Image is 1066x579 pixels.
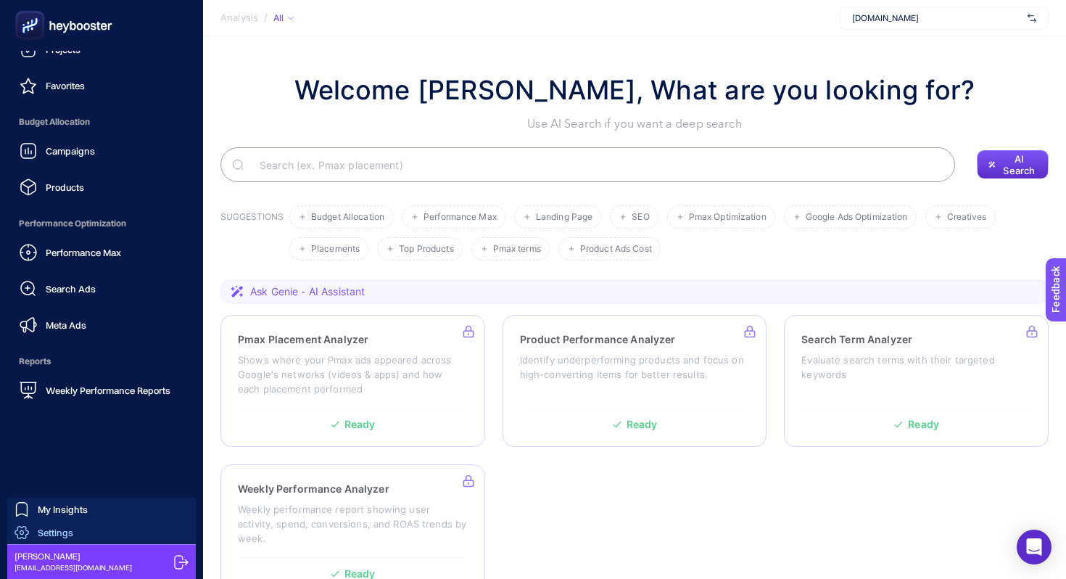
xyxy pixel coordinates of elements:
[220,315,485,447] a: Pmax Placement AnalyzerShows where your Pmax ads appeared across Google's networks (videos & apps...
[7,521,196,544] a: Settings
[689,212,767,223] span: Pmax Optimization
[273,12,294,24] div: All
[784,315,1049,447] a: Search Term AnalyzerEvaluate search terms with their targeted keywordsReady
[46,283,96,295] span: Search Ads
[12,173,191,202] a: Products
[15,562,132,573] span: [EMAIL_ADDRESS][DOMAIN_NAME]
[12,209,191,238] span: Performance Optimization
[9,4,55,16] span: Feedback
[220,211,284,260] h3: SUGGESTIONS
[977,150,1049,179] button: AI Search
[12,71,191,100] a: Favorites
[1028,11,1036,25] img: svg%3e
[947,212,987,223] span: Creatives
[7,498,196,521] a: My Insights
[399,244,453,255] span: Top Products
[1001,153,1037,176] span: AI Search
[536,212,592,223] span: Landing Page
[580,244,652,255] span: Product Ads Cost
[46,80,85,91] span: Favorites
[852,12,1022,24] span: [DOMAIN_NAME]
[12,107,191,136] span: Budget Allocation
[493,244,541,255] span: Pmax terms
[46,319,86,331] span: Meta Ads
[423,212,497,223] span: Performance Max
[38,504,88,515] span: My Insights
[264,12,268,23] span: /
[46,145,95,157] span: Campaigns
[250,284,365,299] span: Ask Genie - AI Assistant
[46,247,121,258] span: Performance Max
[503,315,767,447] a: Product Performance AnalyzerIdentify underperforming products and focus on high-converting items ...
[311,212,384,223] span: Budget Allocation
[311,244,360,255] span: Placements
[12,274,191,303] a: Search Ads
[12,376,191,405] a: Weekly Performance Reports
[248,144,943,185] input: Search
[12,311,191,340] a: Meta Ads
[220,12,258,24] span: Analysis
[632,212,649,223] span: SEO
[294,70,975,110] h1: Welcome [PERSON_NAME], What are you looking for?
[806,212,908,223] span: Google Ads Optimization
[46,181,84,193] span: Products
[12,136,191,165] a: Campaigns
[15,551,132,562] span: [PERSON_NAME]
[46,385,170,396] span: Weekly Performance Reports
[1017,530,1051,564] div: Open Intercom Messenger
[12,238,191,267] a: Performance Max
[294,115,975,133] p: Use AI Search if you want a deep search
[12,347,191,376] span: Reports
[38,527,73,538] span: Settings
